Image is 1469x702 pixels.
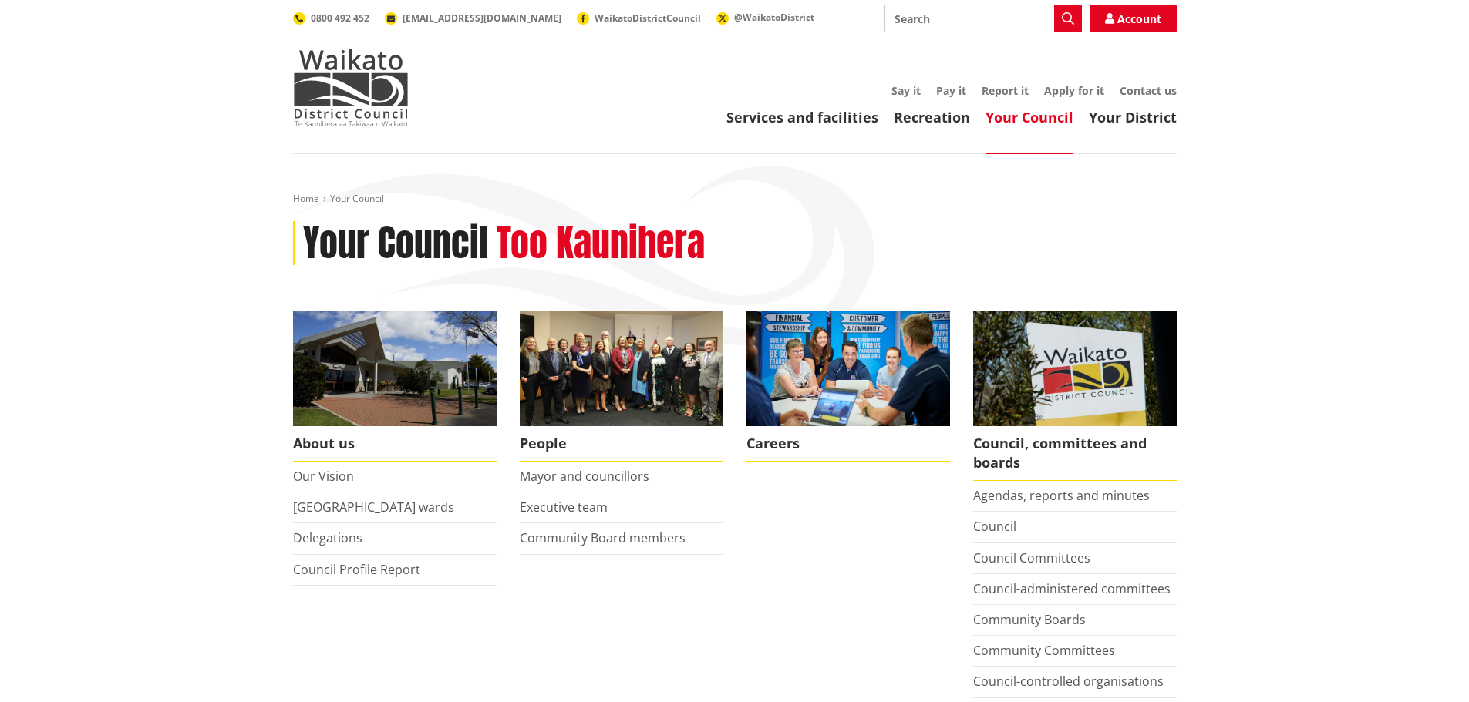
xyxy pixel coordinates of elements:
a: Waikato-District-Council-sign Council, committees and boards [973,311,1177,481]
a: Council Committees [973,549,1090,566]
a: Recreation [894,108,970,126]
a: Delegations [293,529,362,546]
a: Services and facilities [726,108,878,126]
a: Community Committees [973,642,1115,659]
span: 0800 492 452 [311,12,369,25]
a: WDC Building 0015 About us [293,311,497,462]
img: WDC Building 0015 [293,311,497,426]
a: Council-controlled organisations [973,673,1164,690]
a: Our Vision [293,468,354,485]
a: Council-administered committees [973,580,1171,597]
input: Search input [884,5,1082,32]
a: Community Board members [520,529,686,546]
a: Report it [982,83,1029,98]
span: About us [293,426,497,462]
span: [EMAIL_ADDRESS][DOMAIN_NAME] [403,12,561,25]
a: Home [293,192,319,205]
a: Apply for it [1044,83,1104,98]
a: 2022 Council People [520,311,723,462]
a: @WaikatoDistrict [716,11,814,24]
a: Council [973,518,1016,535]
a: Account [1090,5,1177,32]
a: Your District [1089,108,1177,126]
span: Your Council [330,192,384,205]
img: Waikato-District-Council-sign [973,311,1177,426]
a: Executive team [520,499,608,516]
img: 2022 Council [520,311,723,426]
a: Mayor and councillors [520,468,649,485]
a: Community Boards [973,611,1086,628]
a: Pay it [936,83,966,98]
a: [GEOGRAPHIC_DATA] wards [293,499,454,516]
img: Office staff in meeting - Career page [746,311,950,426]
a: Say it [891,83,921,98]
a: [EMAIL_ADDRESS][DOMAIN_NAME] [385,12,561,25]
a: WaikatoDistrictCouncil [577,12,701,25]
span: WaikatoDistrictCouncil [595,12,701,25]
h2: Too Kaunihera [497,221,705,266]
span: Council, committees and boards [973,426,1177,481]
a: Council Profile Report [293,561,420,578]
img: Waikato District Council - Te Kaunihera aa Takiwaa o Waikato [293,49,409,126]
a: Contact us [1120,83,1177,98]
a: Agendas, reports and minutes [973,487,1150,504]
span: Careers [746,426,950,462]
nav: breadcrumb [293,193,1177,206]
span: People [520,426,723,462]
a: Your Council [986,108,1073,126]
a: Careers [746,311,950,462]
h1: Your Council [303,221,488,266]
span: @WaikatoDistrict [734,11,814,24]
a: 0800 492 452 [293,12,369,25]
